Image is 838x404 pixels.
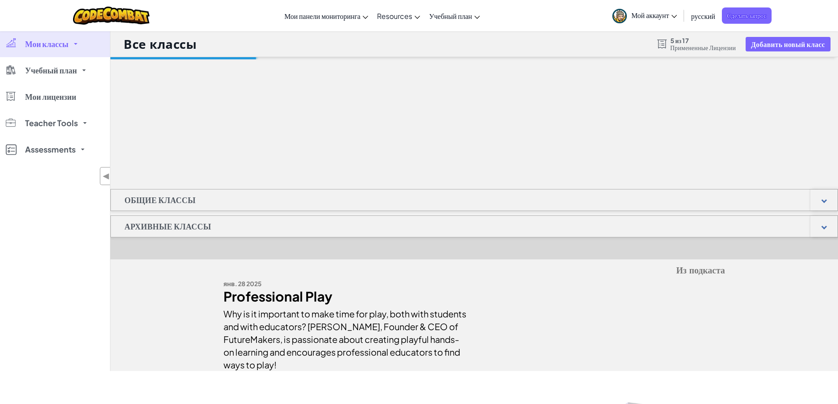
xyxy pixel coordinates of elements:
[424,4,484,28] a: Учебный план
[373,4,424,28] a: Resources
[612,9,627,23] img: avatar
[73,7,150,25] img: CodeCombat logo
[722,7,772,24] a: Сделать запрос
[111,215,225,237] h1: Архивные классы
[223,303,468,371] div: Why is it important to make time for play, both with students and with educators? [PERSON_NAME], ...
[25,66,77,74] span: Учебный план
[284,11,360,21] span: Мои панели мониторинга
[223,264,725,277] h5: Из подкаста
[124,36,197,52] h1: Все классы
[223,290,468,303] div: Professional Play
[25,146,76,153] span: Assessments
[223,277,468,290] div: янв. 28 2025
[608,2,681,29] a: Мой аккаунт
[111,189,209,211] h1: Общие классы
[102,170,110,182] span: ◀
[691,11,715,21] span: русский
[377,11,412,21] span: Resources
[25,40,69,48] span: Мои классы
[429,11,472,21] span: Учебный план
[746,37,830,51] button: Добавить новый класс
[670,44,736,51] span: Примененные Лицензии
[25,119,78,127] span: Teacher Tools
[670,37,736,44] span: 5 из 17
[280,4,373,28] a: Мои панели мониторинга
[631,11,677,20] span: Мой аккаунт
[687,4,720,28] a: русский
[25,93,76,101] span: Мои лицензии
